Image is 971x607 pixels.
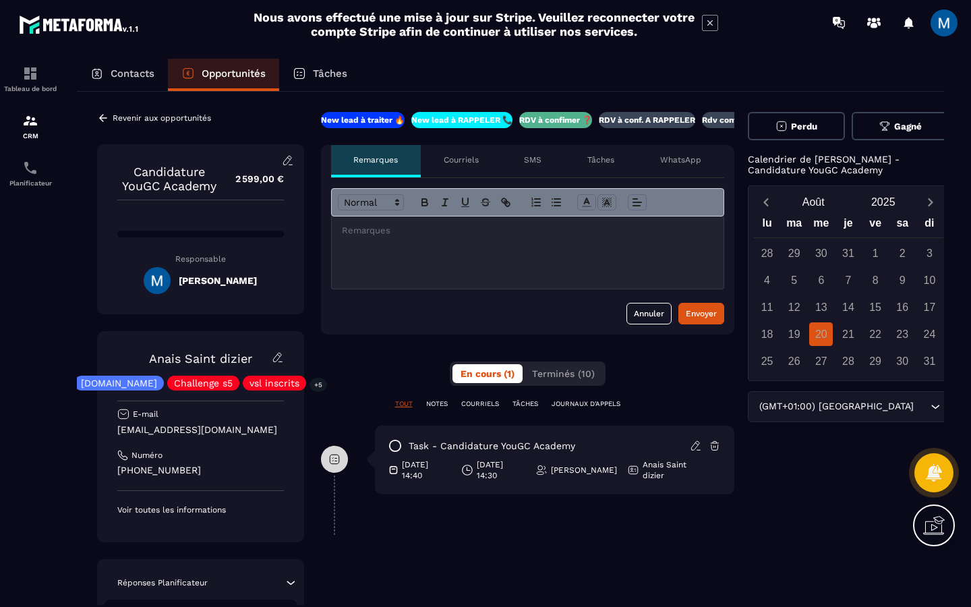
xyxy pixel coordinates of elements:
div: sa [889,214,916,237]
p: Tableau de bord [3,85,57,92]
div: 17 [918,295,941,319]
div: 5 [782,268,806,292]
p: New lead à traiter 🔥 [321,115,405,125]
p: Challenge s5 [174,378,233,388]
div: 13 [809,295,833,319]
div: 18 [755,322,779,346]
div: 31 [836,241,860,265]
div: 3 [918,241,941,265]
div: 11 [755,295,779,319]
div: 1 [864,241,887,265]
div: 6 [809,268,833,292]
span: En cours (1) [461,368,514,379]
div: 29 [864,349,887,373]
div: 30 [891,349,914,373]
div: 16 [891,295,914,319]
div: 7 [836,268,860,292]
p: Courriels [444,154,479,165]
span: (GMT+01:00) [GEOGRAPHIC_DATA] [757,399,917,414]
p: Tâches [587,154,614,165]
p: JOURNAUX D'APPELS [552,399,620,409]
button: Open months overlay [779,190,849,214]
div: 28 [836,349,860,373]
a: Contacts [77,59,168,91]
div: Envoyer [686,307,717,320]
div: 19 [782,322,806,346]
p: WhatsApp [660,154,701,165]
p: Remarques [353,154,398,165]
div: 27 [809,349,833,373]
p: Calendrier de [PERSON_NAME] - Candidature YouGC Academy [748,154,949,175]
div: 9 [891,268,914,292]
button: Next month [918,193,943,211]
span: Perdu [791,121,817,132]
p: New lead à RAPPELER 📞 [411,115,512,125]
img: formation [22,65,38,82]
p: Planificateur [3,179,57,187]
p: Réponses Planificateur [117,577,208,588]
div: me [808,214,835,237]
div: 28 [755,241,779,265]
p: COURRIELS [461,399,499,409]
div: ve [862,214,889,237]
a: formationformationTableau de bord [3,55,57,103]
img: logo [19,12,140,36]
h2: Nous avons effectué une mise à jour sur Stripe. Veuillez reconnecter votre compte Stripe afin de ... [253,10,695,38]
div: 21 [836,322,860,346]
p: Numéro [131,450,163,461]
p: vsl inscrits [249,378,299,388]
p: Candidature YouGC Academy [117,165,222,193]
a: schedulerschedulerPlanificateur [3,150,57,197]
p: [DOMAIN_NAME] [81,378,157,388]
button: Envoyer [678,303,724,324]
div: 2 [891,241,914,265]
div: Calendar wrapper [754,214,943,373]
div: 8 [864,268,887,292]
div: 23 [891,322,914,346]
p: RDV à confimer ❓ [519,115,592,125]
img: formation [22,113,38,129]
a: Opportunités [168,59,279,91]
span: Terminés (10) [532,368,595,379]
button: Gagné [852,112,949,140]
div: Calendar days [754,241,943,373]
p: CRM [3,132,57,140]
p: task - Candidature YouGC Academy [409,440,575,453]
div: 15 [864,295,887,319]
input: Search for option [917,399,927,414]
p: [DATE] 14:40 [402,459,451,481]
div: je [835,214,862,237]
div: 22 [864,322,887,346]
p: Responsable [117,254,284,264]
div: 14 [836,295,860,319]
p: E-mail [133,409,158,420]
p: Tâches [313,67,347,80]
p: NOTES [426,399,448,409]
span: Gagné [894,121,922,132]
button: Annuler [626,303,672,324]
div: 4 [755,268,779,292]
h5: [PERSON_NAME] [179,275,257,286]
p: TOUT [395,399,413,409]
div: 30 [809,241,833,265]
button: Previous month [754,193,779,211]
p: SMS [524,154,541,165]
div: 25 [755,349,779,373]
div: 20 [809,322,833,346]
p: [DATE] 14:30 [477,459,526,481]
a: Tâches [279,59,361,91]
button: En cours (1) [452,364,523,383]
p: Opportunités [202,67,266,80]
button: Terminés (10) [524,364,603,383]
div: Search for option [748,391,949,422]
p: Voir toutes les informations [117,504,284,515]
div: 26 [782,349,806,373]
div: 29 [782,241,806,265]
p: Contacts [111,67,154,80]
img: scheduler [22,160,38,176]
p: RDV à conf. A RAPPELER [599,115,695,125]
div: 24 [918,322,941,346]
div: lu [754,214,781,237]
p: 2 599,00 € [222,166,284,192]
button: Perdu [748,112,846,140]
